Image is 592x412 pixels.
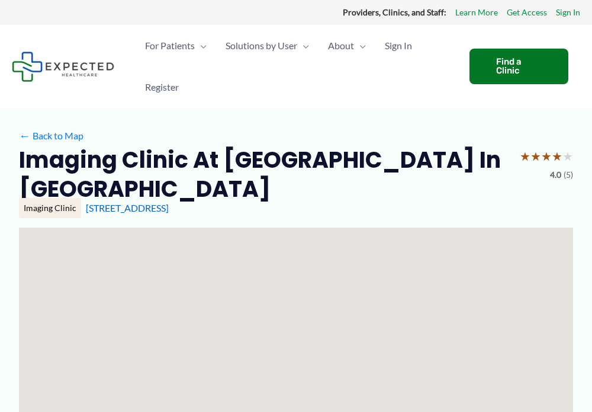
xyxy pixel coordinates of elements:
a: [STREET_ADDRESS] [86,202,169,213]
span: Register [145,66,179,108]
strong: Providers, Clinics, and Staff: [343,7,446,17]
a: Sign In [556,5,580,20]
h2: Imaging Clinic at [GEOGRAPHIC_DATA] in [GEOGRAPHIC_DATA] [19,145,510,204]
span: Menu Toggle [195,25,207,66]
a: ←Back to Map [19,127,83,145]
a: Get Access [507,5,547,20]
span: Menu Toggle [354,25,366,66]
a: Learn More [455,5,498,20]
span: 4.0 [550,167,561,183]
a: Solutions by UserMenu Toggle [216,25,318,66]
span: (5) [564,167,573,183]
div: Imaging Clinic [19,198,81,218]
span: ← [19,130,30,141]
span: Sign In [385,25,412,66]
span: Menu Toggle [297,25,309,66]
span: About [328,25,354,66]
span: ★ [562,145,573,167]
nav: Primary Site Navigation [136,25,458,108]
a: Sign In [375,25,422,66]
span: For Patients [145,25,195,66]
span: ★ [552,145,562,167]
span: ★ [530,145,541,167]
a: For PatientsMenu Toggle [136,25,216,66]
a: Find a Clinic [469,49,568,84]
a: AboutMenu Toggle [318,25,375,66]
img: Expected Healthcare Logo - side, dark font, small [12,52,114,82]
a: Register [136,66,188,108]
span: Solutions by User [226,25,297,66]
span: ★ [541,145,552,167]
span: ★ [520,145,530,167]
